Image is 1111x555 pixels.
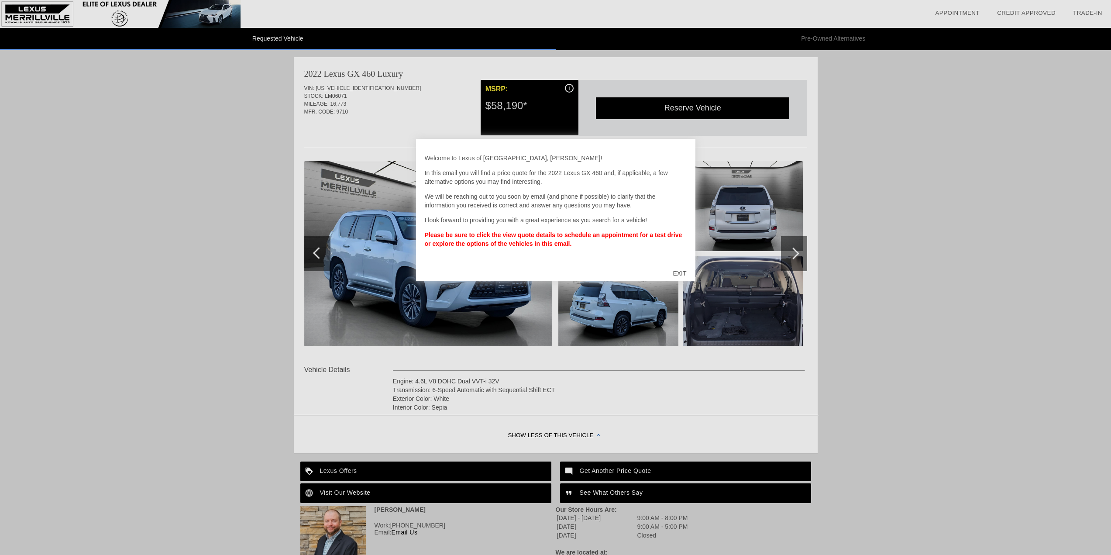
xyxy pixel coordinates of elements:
strong: Please be sure to click the view quote details to schedule an appointment for a test drive or exp... [425,231,682,247]
a: Credit Approved [997,10,1056,16]
p: I look forward to providing you with a great experience as you search for a vehicle! [425,216,687,224]
p: We will be reaching out to you soon by email (and phone if possible) to clarify that the informat... [425,192,687,210]
p: Welcome to Lexus of [GEOGRAPHIC_DATA], [PERSON_NAME]! [425,154,687,162]
a: Trade-In [1073,10,1102,16]
p: In this email you will find a price quote for the 2022 Lexus GX 460 and, if applicable, a few alt... [425,169,687,186]
div: EXIT [664,260,695,286]
a: Appointment [935,10,980,16]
